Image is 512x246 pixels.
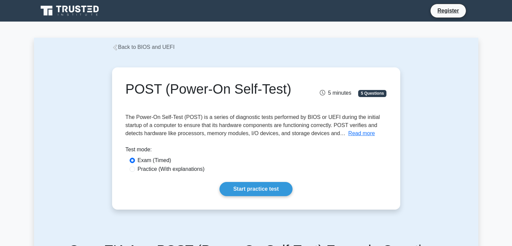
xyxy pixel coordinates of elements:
div: Test mode: [126,146,387,156]
label: Exam (Timed) [138,156,171,164]
h1: POST (Power-On Self-Test) [126,81,297,97]
button: Read more [348,129,375,137]
label: Practice (With explanations) [138,165,205,173]
span: 5 minutes [320,90,351,96]
span: 5 Questions [358,90,386,97]
a: Start practice test [219,182,293,196]
span: The Power-On Self-Test (POST) is a series of diagnostic tests performed by BIOS or UEFI during th... [126,114,380,136]
a: Register [433,6,463,15]
a: Back to BIOS and UEFI [112,44,175,50]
